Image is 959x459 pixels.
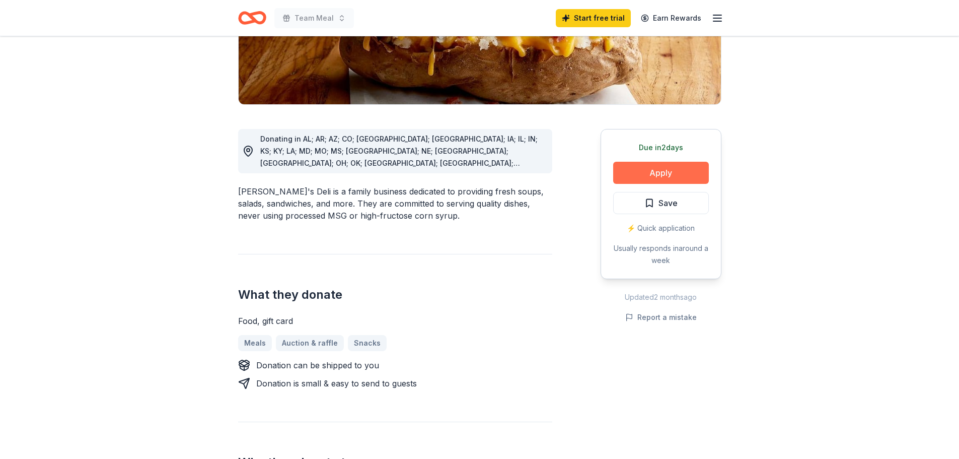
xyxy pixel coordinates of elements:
div: Due in 2 days [613,142,709,154]
button: Report a mistake [625,311,697,323]
a: Home [238,6,266,30]
div: Food, gift card [238,315,552,327]
a: Snacks [348,335,387,351]
div: [PERSON_NAME]'s Deli is a family business dedicated to providing fresh soups, salads, sandwiches,... [238,185,552,222]
a: Start free trial [556,9,631,27]
a: Meals [238,335,272,351]
button: Team Meal [274,8,354,28]
div: Usually responds in around a week [613,242,709,267]
span: Save [658,196,678,210]
a: Auction & raffle [276,335,344,351]
div: Donation is small & easy to send to guests [256,377,417,389]
div: Updated 2 months ago [601,291,721,303]
span: Donating in AL; AR; AZ; CO; [GEOGRAPHIC_DATA]; [GEOGRAPHIC_DATA]; IA; IL; IN; KS; KY; LA; MD; MO;... [260,135,538,191]
div: ⚡️ Quick application [613,222,709,234]
a: Earn Rewards [635,9,707,27]
button: Apply [613,162,709,184]
button: Save [613,192,709,214]
div: Donation can be shipped to you [256,359,379,371]
span: Team Meal [294,12,334,24]
h2: What they donate [238,287,552,303]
